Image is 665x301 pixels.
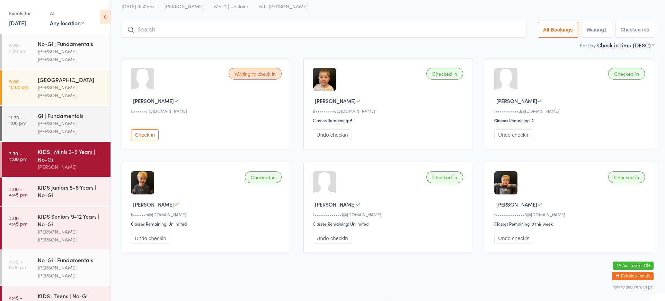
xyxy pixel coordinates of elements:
[9,19,26,27] a: [DATE]
[608,68,645,80] div: Checked in
[313,211,465,217] div: L•••••••••••••l@[DOMAIN_NAME]
[38,212,105,228] div: KIDS Seniors 9-12 Years | No-Gi
[38,228,105,244] div: [PERSON_NAME] [PERSON_NAME]
[131,129,159,140] button: Check in
[38,112,105,119] div: Gi | Fundamentals
[38,163,105,171] div: [PERSON_NAME]
[313,117,465,123] div: Classes Remaining: 6
[9,215,27,226] time: 4:00 - 4:45 pm
[496,97,537,104] span: [PERSON_NAME]
[2,70,110,105] a: 9:00 -10:00 am[GEOGRAPHIC_DATA][PERSON_NAME] [PERSON_NAME]
[214,3,248,10] span: Mat 2 | Upstairs
[9,43,26,54] time: 6:00 - 7:30 am
[494,117,647,123] div: Classes Remaining: 2
[496,201,537,208] span: [PERSON_NAME]
[38,83,105,99] div: [PERSON_NAME] [PERSON_NAME]
[608,171,645,183] div: Checked in
[258,3,308,10] span: Kids [PERSON_NAME]
[131,211,284,217] div: k••••••a@[DOMAIN_NAME]
[313,68,336,91] img: image1749709627.png
[313,233,352,244] button: Undo checkin
[604,27,607,33] div: 1
[494,108,647,114] div: t•••••••••••d@[DOMAIN_NAME]
[38,264,105,280] div: [PERSON_NAME] [PERSON_NAME]
[426,68,463,80] div: Checked in
[494,233,533,244] button: Undo checkin
[9,150,27,162] time: 3:30 - 4:00 pm
[9,79,29,90] time: 9:00 - 10:00 am
[131,171,154,194] img: image1745473319.png
[9,8,43,19] div: Events for
[313,129,352,140] button: Undo checkin
[315,201,356,208] span: [PERSON_NAME]
[38,76,105,83] div: [GEOGRAPHIC_DATA]
[245,171,282,183] div: Checked in
[597,41,654,49] div: Check in time (DESC)
[38,256,105,264] div: No-Gi | Fundamentals
[580,42,596,49] label: Sort by
[612,272,654,280] button: Exit kiosk mode
[426,171,463,183] div: Checked in
[612,285,654,290] button: how to secure with pin
[131,108,284,114] div: C••••••n@[DOMAIN_NAME]
[38,148,105,163] div: KIDS | Minis 3-5 Years | No-Gi
[494,171,517,194] img: image1743203415.png
[494,211,647,217] div: t••••••••••••••3@[DOMAIN_NAME]
[613,262,654,270] button: Auto-cycle: ON
[646,27,649,33] div: 5
[38,40,105,47] div: No-Gi | Fundamentals
[38,292,105,300] div: KIDS | Teens | No-Gi
[9,186,27,197] time: 4:00 - 4:45 pm
[9,115,26,126] time: 11:30 - 1:00 pm
[582,22,612,38] button: Waiting1
[9,259,27,270] time: 4:45 - 6:00 pm
[122,22,526,38] input: Search
[2,106,110,141] a: 11:30 -1:00 pmGi | Fundamentals[PERSON_NAME] [PERSON_NAME]
[313,221,465,227] div: Classes Remaining: Unlimited
[229,68,282,80] div: Waiting to check in
[50,8,84,19] div: At
[494,129,533,140] button: Undo checkin
[494,221,647,227] div: Classes Remaining: 0 this week
[133,97,174,104] span: [PERSON_NAME]
[2,142,110,177] a: 3:30 -4:00 pmKIDS | Minis 3-5 Years | No-Gi[PERSON_NAME]
[133,201,174,208] span: [PERSON_NAME]
[38,119,105,135] div: [PERSON_NAME] [PERSON_NAME]
[131,233,170,244] button: Undo checkin
[2,177,110,206] a: 4:00 -4:45 pmKIDS Juniors 5-8 Years | No-Gi
[615,22,655,38] button: Checked in5
[2,34,110,69] a: 6:00 -7:30 amNo-Gi | Fundamentals[PERSON_NAME] [PERSON_NAME]
[2,207,110,249] a: 4:00 -4:45 pmKIDS Seniors 9-12 Years | No-Gi[PERSON_NAME] [PERSON_NAME]
[538,22,578,38] button: All Bookings
[2,250,110,285] a: 4:45 -6:00 pmNo-Gi | Fundamentals[PERSON_NAME] [PERSON_NAME]
[122,3,154,10] span: [DATE] 3:30pm
[38,47,105,63] div: [PERSON_NAME] [PERSON_NAME]
[38,183,105,199] div: KIDS Juniors 5-8 Years | No-Gi
[165,3,203,10] span: [PERSON_NAME]
[131,221,284,227] div: Classes Remaining: Unlimited
[313,108,465,114] div: B•••••••••6@[DOMAIN_NAME]
[50,19,84,27] div: Any location
[315,97,356,104] span: [PERSON_NAME]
